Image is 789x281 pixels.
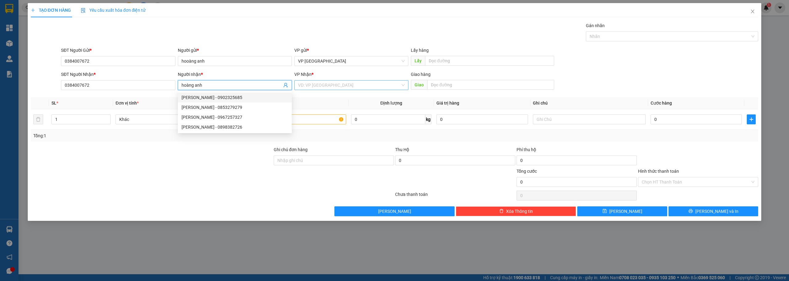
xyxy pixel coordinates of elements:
span: Cước hàng [651,101,672,105]
button: plus [747,114,756,124]
div: Hoàng Anh - 0898382726 [178,122,292,132]
div: Người nhận [178,71,292,78]
button: Close [744,3,761,20]
button: deleteXóa Thông tin [456,206,576,216]
label: Hình thức thanh toán [638,169,679,174]
input: Ghi chú đơn hàng [274,155,394,165]
span: Định lượng [380,101,402,105]
span: printer [689,209,693,214]
span: Giao [411,80,427,90]
span: Lấy hàng [411,48,429,53]
span: Lấy [411,56,425,66]
input: Dọc đường [425,56,554,66]
span: user-add [283,83,288,88]
span: plus [31,8,35,12]
div: [PERSON_NAME] - 0967257327 [182,114,288,121]
div: VP gửi [294,47,408,54]
div: Tổng: 1 [33,132,304,139]
span: [PERSON_NAME] [609,208,642,215]
span: [PERSON_NAME] [378,208,411,215]
span: close [750,9,755,14]
span: Thu Hộ [395,147,409,152]
span: TẠO ĐƠN HÀNG [31,8,71,13]
span: Yêu cầu xuất hóa đơn điện tử [81,8,146,13]
button: save[PERSON_NAME] [577,206,667,216]
input: Dọc đường [427,80,554,90]
label: Ghi chú đơn hàng [274,147,308,152]
div: Chưa thanh toán [394,191,516,202]
span: save [603,209,607,214]
button: delete [33,114,43,124]
button: [PERSON_NAME] [334,206,455,216]
div: [PERSON_NAME] - 0902325685 [182,94,288,101]
div: Hoàng Anh - 0902325685 [178,93,292,102]
input: 0 [436,114,528,124]
th: Ghi chú [530,97,648,109]
span: VP Nhận [294,72,312,77]
div: [PERSON_NAME] - 0898382726 [182,124,288,130]
span: Giá trị hàng [436,101,459,105]
span: Đơn vị tính [116,101,139,105]
span: Khác [119,115,225,124]
div: Hoàng Anh - 0967257327 [178,112,292,122]
label: Gán nhãn [586,23,605,28]
span: delete [499,209,504,214]
div: Người gửi [178,47,292,54]
span: Xóa Thông tin [506,208,533,215]
span: [PERSON_NAME] và In [695,208,738,215]
span: kg [425,114,431,124]
span: plus [747,117,755,122]
div: [PERSON_NAME] - 0853279279 [182,104,288,111]
div: SĐT Người Nhận [61,71,175,78]
button: printer[PERSON_NAME] và In [668,206,758,216]
span: Tổng cước [517,169,537,174]
input: Ghi Chú [533,114,646,124]
div: SĐT Người Gửi [61,47,175,54]
div: Hoàng Anh - 0853279279 [178,102,292,112]
span: Giao hàng [411,72,431,77]
span: VP Sài Gòn [298,56,405,66]
img: icon [81,8,86,13]
span: SL [51,101,56,105]
div: Phí thu hộ [517,146,637,155]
